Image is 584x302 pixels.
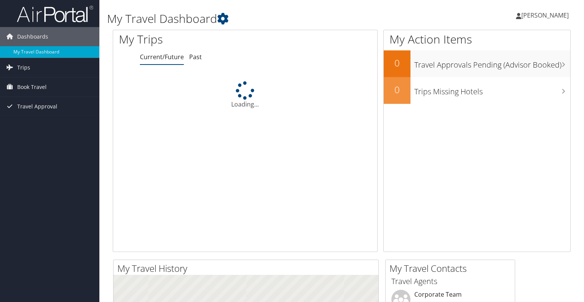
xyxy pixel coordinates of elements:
h2: My Travel History [117,262,378,275]
div: Loading... [113,81,377,109]
h1: My Travel Dashboard [107,11,420,27]
a: Past [189,53,202,61]
h3: Travel Agents [391,276,509,287]
span: [PERSON_NAME] [521,11,569,19]
a: [PERSON_NAME] [516,4,576,27]
span: Travel Approval [17,97,57,116]
span: Book Travel [17,78,47,97]
h2: My Travel Contacts [389,262,515,275]
h2: 0 [384,57,410,69]
h2: 0 [384,83,410,96]
h1: My Trips [119,31,261,47]
h1: My Action Items [384,31,570,47]
img: airportal-logo.png [17,5,93,23]
span: Dashboards [17,27,48,46]
a: Current/Future [140,53,184,61]
a: 0Travel Approvals Pending (Advisor Booked) [384,50,570,77]
a: 0Trips Missing Hotels [384,77,570,104]
h3: Trips Missing Hotels [414,82,570,97]
h3: Travel Approvals Pending (Advisor Booked) [414,56,570,70]
span: Trips [17,58,30,77]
